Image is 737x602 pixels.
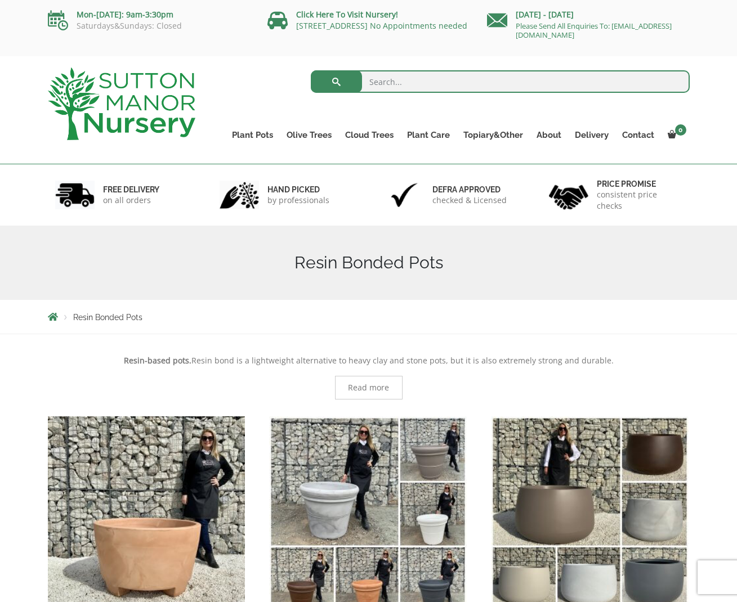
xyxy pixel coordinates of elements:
[568,127,615,143] a: Delivery
[385,181,424,209] img: 3.jpg
[55,181,95,209] img: 1.jpg
[296,9,398,20] a: Click Here To Visit Nursery!
[124,355,191,366] strong: Resin-based pots.
[73,313,142,322] span: Resin Bonded Pots
[267,185,329,195] h6: hand picked
[615,127,661,143] a: Contact
[348,384,389,392] span: Read more
[597,189,682,212] p: consistent price checks
[597,179,682,189] h6: Price promise
[225,127,280,143] a: Plant Pots
[432,185,507,195] h6: Defra approved
[400,127,457,143] a: Plant Care
[516,21,672,40] a: Please Send All Enquiries To: [EMAIL_ADDRESS][DOMAIN_NAME]
[48,354,690,367] p: Resin bond is a lightweight alternative to heavy clay and stone pots, but it is also extremely st...
[549,178,588,212] img: 4.jpg
[280,127,338,143] a: Olive Trees
[296,20,467,31] a: [STREET_ADDRESS] No Appointments needed
[48,21,251,30] p: Saturdays&Sundays: Closed
[487,8,690,21] p: [DATE] - [DATE]
[530,127,568,143] a: About
[48,68,195,140] img: logo
[103,195,159,206] p: on all orders
[661,127,690,143] a: 0
[338,127,400,143] a: Cloud Trees
[220,181,259,209] img: 2.jpg
[267,195,329,206] p: by professionals
[48,253,690,273] h1: Resin Bonded Pots
[432,195,507,206] p: checked & Licensed
[48,8,251,21] p: Mon-[DATE]: 9am-3:30pm
[675,124,686,136] span: 0
[48,312,690,321] nav: Breadcrumbs
[457,127,530,143] a: Topiary&Other
[311,70,690,93] input: Search...
[103,185,159,195] h6: FREE DELIVERY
